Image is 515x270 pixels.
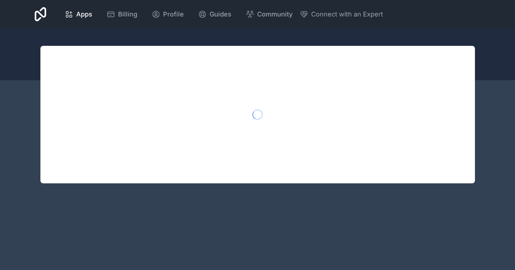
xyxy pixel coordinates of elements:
[101,6,143,22] a: Billing
[76,9,92,19] span: Apps
[146,6,190,22] a: Profile
[59,6,98,22] a: Apps
[257,9,293,19] span: Community
[118,9,137,19] span: Billing
[163,9,184,19] span: Profile
[192,6,237,22] a: Guides
[300,9,383,19] button: Connect with an Expert
[210,9,231,19] span: Guides
[240,6,298,22] a: Community
[311,9,383,19] span: Connect with an Expert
